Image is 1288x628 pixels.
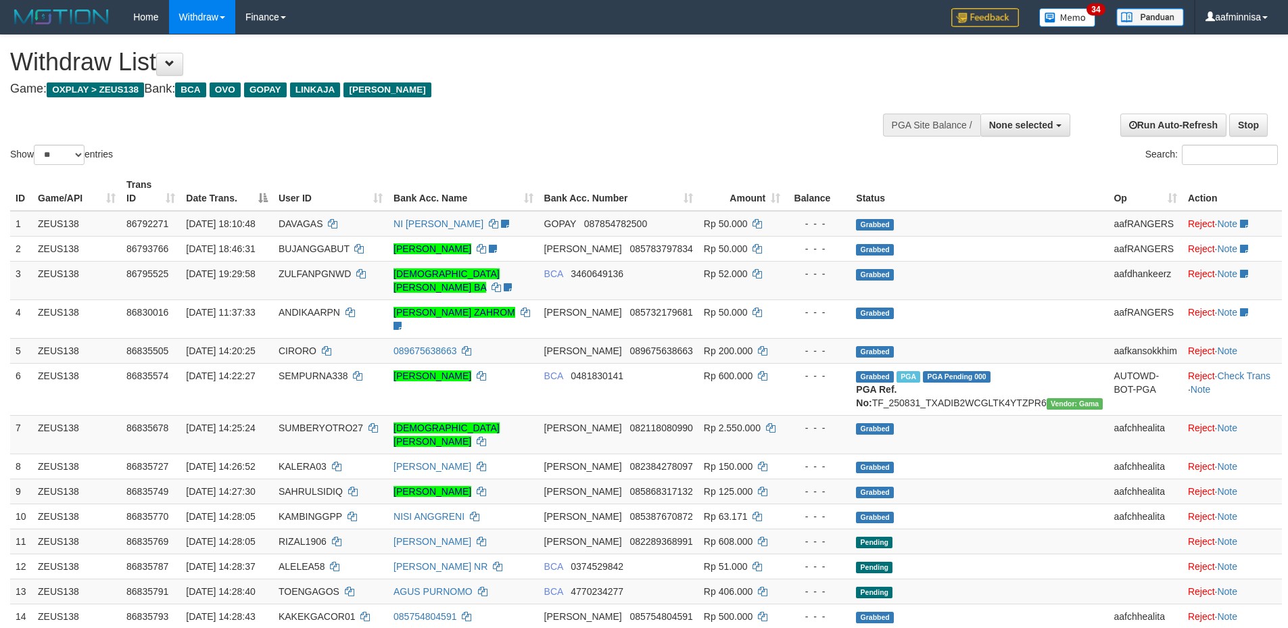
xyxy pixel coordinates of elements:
[1188,511,1215,522] a: Reject
[279,561,325,572] span: ALELEA58
[1183,363,1282,415] td: · ·
[1217,511,1237,522] a: Note
[1183,479,1282,504] td: ·
[923,371,991,383] span: PGA Pending
[393,461,471,472] a: [PERSON_NAME]
[186,611,255,622] span: [DATE] 14:28:43
[980,114,1070,137] button: None selected
[1039,8,1096,27] img: Button%20Memo.svg
[186,586,255,597] span: [DATE] 14:28:40
[32,299,121,338] td: ZEUS138
[544,536,622,547] span: [PERSON_NAME]
[10,7,113,27] img: MOTION_logo.png
[126,268,168,279] span: 86795525
[393,486,471,497] a: [PERSON_NAME]
[1183,579,1282,604] td: ·
[126,345,168,356] span: 86835505
[10,554,32,579] td: 12
[571,268,623,279] span: Copy 3460649136 to clipboard
[279,307,340,318] span: ANDIKAARPN
[544,461,622,472] span: [PERSON_NAME]
[791,217,845,231] div: - - -
[856,308,894,319] span: Grabbed
[393,370,471,381] a: [PERSON_NAME]
[126,536,168,547] span: 86835769
[32,454,121,479] td: ZEUS138
[393,536,471,547] a: [PERSON_NAME]
[279,218,323,229] span: DAVAGAS
[1087,3,1105,16] span: 34
[704,461,753,472] span: Rp 150.000
[698,172,786,211] th: Amount: activate to sort column ascending
[791,610,845,623] div: - - -
[126,422,168,433] span: 86835678
[791,510,845,523] div: - - -
[883,114,980,137] div: PGA Site Balance /
[951,8,1019,27] img: Feedback.jpg
[1217,461,1237,472] a: Note
[856,346,894,358] span: Grabbed
[1108,172,1182,211] th: Op: activate to sort column ascending
[539,172,698,211] th: Bank Acc. Number: activate to sort column ascending
[393,268,500,293] a: [DEMOGRAPHIC_DATA][PERSON_NAME] BA
[786,172,851,211] th: Balance
[544,586,563,597] span: BCA
[584,218,647,229] span: Copy 087854782500 to clipboard
[1183,172,1282,211] th: Action
[126,461,168,472] span: 86835727
[1188,486,1215,497] a: Reject
[791,460,845,473] div: - - -
[1188,370,1215,381] a: Reject
[544,307,622,318] span: [PERSON_NAME]
[856,587,892,598] span: Pending
[791,344,845,358] div: - - -
[279,511,342,522] span: KAMBINGGPP
[544,511,622,522] span: [PERSON_NAME]
[544,243,622,254] span: [PERSON_NAME]
[32,172,121,211] th: Game/API: activate to sort column ascending
[1188,307,1215,318] a: Reject
[629,461,692,472] span: Copy 082384278097 to clipboard
[343,82,431,97] span: [PERSON_NAME]
[10,504,32,529] td: 10
[1047,398,1103,410] span: Vendor URL: https://trx31.1velocity.biz
[32,211,121,237] td: ZEUS138
[121,172,181,211] th: Trans ID: activate to sort column ascending
[856,423,894,435] span: Grabbed
[126,370,168,381] span: 86835574
[1108,479,1182,504] td: aafchhealita
[393,345,456,356] a: 089675638663
[1229,114,1268,137] a: Stop
[629,611,692,622] span: Copy 085754804591 to clipboard
[791,560,845,573] div: - - -
[856,371,894,383] span: Grabbed
[1108,338,1182,363] td: aafkansokkhim
[126,243,168,254] span: 86793766
[1217,243,1237,254] a: Note
[34,145,85,165] select: Showentries
[704,561,748,572] span: Rp 51.000
[704,511,748,522] span: Rp 63.171
[175,82,206,97] span: BCA
[10,338,32,363] td: 5
[388,172,539,211] th: Bank Acc. Name: activate to sort column ascending
[704,345,753,356] span: Rp 200.000
[210,82,241,97] span: OVO
[279,370,348,381] span: SEMPURNA338
[32,504,121,529] td: ZEUS138
[791,585,845,598] div: - - -
[279,461,327,472] span: KALERA03
[1183,236,1282,261] td: ·
[851,172,1108,211] th: Status
[791,242,845,256] div: - - -
[571,561,623,572] span: Copy 0374529842 to clipboard
[1217,422,1237,433] a: Note
[10,145,113,165] label: Show entries
[704,586,753,597] span: Rp 406.000
[393,611,456,622] a: 085754804591
[1188,536,1215,547] a: Reject
[544,486,622,497] span: [PERSON_NAME]
[393,307,515,318] a: [PERSON_NAME] ZAHROM
[10,211,32,237] td: 1
[1217,307,1237,318] a: Note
